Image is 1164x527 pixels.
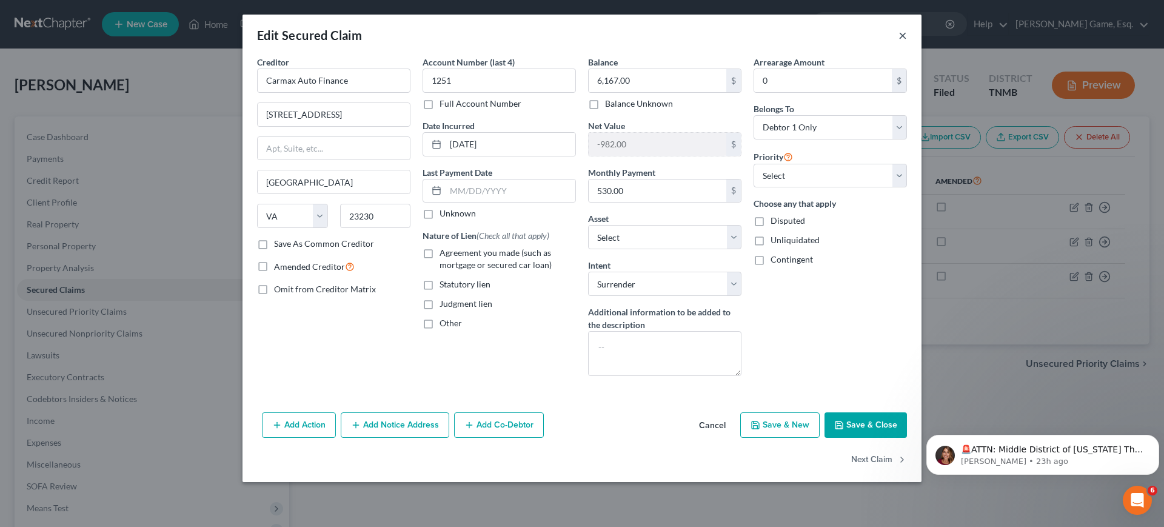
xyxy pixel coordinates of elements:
div: Edit Secured Claim [257,27,362,44]
button: Save & Close [824,412,907,438]
label: Additional information to be added to the description [588,306,741,331]
label: Unknown [440,207,476,220]
span: Unliquidated [771,235,820,245]
input: Enter city... [258,170,410,193]
span: Omit from Creditor Matrix [274,284,376,294]
input: 0.00 [589,69,726,92]
label: Arrearage Amount [754,56,824,69]
span: Other [440,318,462,328]
input: 0.00 [589,180,726,203]
iframe: Intercom live chat [1123,486,1152,515]
span: Statutory lien [440,279,490,289]
label: Priority [754,149,793,164]
input: MM/DD/YYYY [446,133,575,156]
label: Balance [588,56,618,69]
label: Date Incurred [423,119,475,132]
label: Last Payment Date [423,166,492,179]
label: Full Account Number [440,98,521,110]
span: 6 [1148,486,1157,495]
span: Amended Creditor [274,261,345,272]
input: Apt, Suite, etc... [258,137,410,160]
input: XXXX [423,69,576,93]
label: Balance Unknown [605,98,673,110]
div: $ [726,133,741,156]
span: Belongs To [754,104,794,114]
iframe: Intercom notifications message [921,409,1164,494]
input: MM/DD/YYYY [446,180,575,203]
button: × [898,28,907,42]
button: Cancel [689,414,735,438]
div: $ [726,180,741,203]
input: 0.00 [754,69,892,92]
button: Add Notice Address [341,412,449,438]
label: Account Number (last 4) [423,56,515,69]
button: Add Co-Debtor [454,412,544,438]
div: $ [726,69,741,92]
span: Asset [588,213,609,224]
button: Add Action [262,412,336,438]
span: Agreement you made (such as mortgage or secured car loan) [440,247,552,270]
span: Disputed [771,215,805,226]
button: Next Claim [851,448,907,473]
label: Monthly Payment [588,166,655,179]
div: $ [892,69,906,92]
input: 0.00 [589,133,726,156]
label: Save As Common Creditor [274,238,374,250]
input: Enter zip... [340,204,411,228]
button: Save & New [740,412,820,438]
span: Judgment lien [440,298,492,309]
label: Nature of Lien [423,229,549,242]
input: Enter address... [258,103,410,126]
label: Intent [588,259,610,272]
label: Choose any that apply [754,197,907,210]
span: (Check all that apply) [477,230,549,241]
span: Creditor [257,57,289,67]
input: Search creditor by name... [257,69,410,93]
span: Contingent [771,254,813,264]
label: Net Value [588,119,625,132]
